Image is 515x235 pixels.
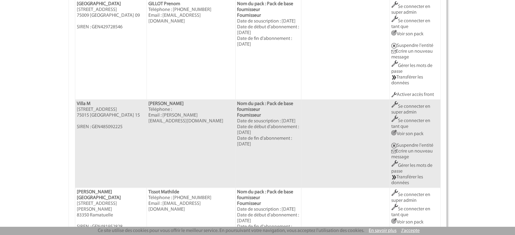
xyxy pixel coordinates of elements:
[391,32,424,37] a: Voir son pack
[391,220,424,225] a: Voir son pack
[391,204,398,210] img: Outils.png
[237,2,293,12] b: Nom du pack : Pack de base fournisseur
[391,75,423,86] a: Transférer les données
[391,104,430,115] a: Se connecter en super admin
[148,101,184,106] b: [PERSON_NAME]
[75,100,147,188] td: [STREET_ADDRESS] 75015 [GEOGRAPHIC_DATA] 15 SIREN : GEN485092225
[391,149,433,160] a: Ecrire un nouveau message
[391,4,430,15] a: Se connecter en super admin
[369,228,396,233] a: En savoir plus
[391,50,396,53] img: Ecrire un nouveau message
[391,150,396,153] img: Ecrire un nouveau message
[391,60,398,67] img: Outils.png
[391,207,430,217] a: Se connecter en tant que
[237,101,293,112] b: Nom du pack : Pack de base fournisseur
[391,163,432,174] a: Gérer les mots de passe
[391,118,430,129] a: Se connecter en tant que
[391,218,397,223] img: ActionCo.png
[391,19,430,29] a: Se connecter en tant que
[391,92,434,97] a: Activer accès front
[391,192,430,203] a: Se connecter en super admin
[391,143,397,148] img: Suspendre entite
[237,201,261,206] b: Fournisseur
[391,75,396,80] img: GENIUS_TRANSFERT
[391,132,424,136] a: Voir son pack
[237,113,261,118] b: Fournisseur
[391,43,433,48] a: Suspendre l'entité
[391,30,397,35] img: ActionCo.png
[391,130,397,135] img: ActionCo.png
[98,228,364,233] span: Ce site utilise des cookies pour vous offrir le meilleur service. En poursuivant votre navigation...
[391,101,398,108] img: Outils.png
[391,63,432,74] a: Gérer les mots de passe
[391,174,396,180] img: GENIUS_TRANSFERT
[391,49,433,60] a: Ecrire un nouveau message
[148,190,179,195] b: Tissot Mathilde
[391,16,398,22] img: Outils.png
[147,100,235,188] td: Téléphone : Email : [PERSON_NAME][EMAIL_ADDRESS][DOMAIN_NAME]
[391,43,397,48] img: Suspendre entite
[391,160,398,167] img: Outils.png
[77,101,91,106] b: Villa M
[391,143,433,148] a: Suspendre l'entité
[148,2,180,6] b: GILLOT Prenom
[391,1,398,8] img: Outils.png
[237,13,261,18] b: Fournisseur
[401,228,420,233] a: J'accepte
[236,100,301,188] td: Date de souscription : [DATE] Date de début d'abonnement : [DATE] Date de fin d'abonnement : [DATE]
[237,190,293,200] b: Nom du pack : Pack de base fournisseur
[391,175,423,185] a: Transférer les données
[77,2,121,6] b: [GEOGRAPHIC_DATA]
[77,190,121,200] b: [PERSON_NAME][GEOGRAPHIC_DATA]
[391,115,398,122] img: Outils.png
[391,189,398,196] img: Outils.png
[391,92,397,97] img: Outils.png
